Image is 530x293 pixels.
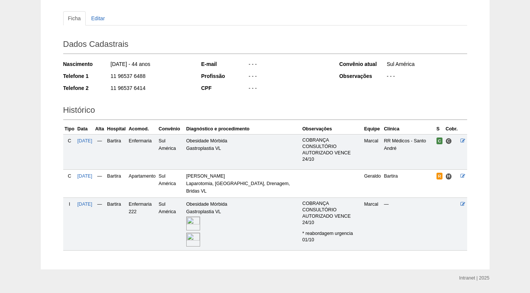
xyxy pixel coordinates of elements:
[435,124,444,135] th: S
[105,170,127,198] td: Bartira
[65,200,74,208] div: I
[436,138,443,144] span: Confirmada
[63,124,76,135] th: Tipo
[127,170,157,198] td: Apartamento
[110,72,191,82] div: 11 96537 6488
[445,173,452,179] span: Hospital
[201,84,248,92] div: CPF
[65,172,74,180] div: C
[63,103,467,120] h2: Histórico
[386,60,467,70] div: Sul América
[248,84,329,94] div: - - -
[339,72,386,80] div: Observações
[63,37,467,54] h2: Dados Cadastrais
[363,198,383,251] td: Marcal
[63,72,110,80] div: Telefone 1
[302,230,361,243] p: * reabordagem urgencia 01/10
[444,124,459,135] th: Cobr.
[157,198,185,251] td: Sul América
[302,200,361,226] p: COBRANÇA CONSULTÓRIO AUTORIZADO VENCE 24/10
[185,134,301,169] td: Obesidade Mórbida Gastroplastia VL
[63,60,110,68] div: Nascimento
[105,124,127,135] th: Hospital
[436,173,443,179] span: Reservada
[339,60,386,68] div: Convênio atual
[386,72,467,82] div: - - -
[157,134,185,169] td: Sul América
[363,170,383,198] td: Geraldo
[301,124,362,135] th: Observações
[94,198,106,251] td: —
[201,72,248,80] div: Profissão
[94,134,106,169] td: —
[127,124,157,135] th: Acomod.
[110,84,191,94] div: 11 96537 6414
[65,137,74,145] div: C
[127,134,157,169] td: Enfermaria
[77,138,92,144] a: [DATE]
[201,60,248,68] div: E-mail
[445,138,452,144] span: Consultório
[459,274,490,282] div: Intranet | 2025
[185,170,301,198] td: [PERSON_NAME] Laparotomia, [GEOGRAPHIC_DATA], Drenagem, Bridas VL
[77,173,92,179] a: [DATE]
[185,124,301,135] th: Diagnóstico e procedimento
[157,124,185,135] th: Convênio
[94,124,106,135] th: Alta
[302,137,361,163] p: COBRANÇA CONSULTÓRIO AUTORIZADO VENCE 24/10
[86,11,110,25] a: Editar
[110,60,191,70] div: [DATE] - 44 anos
[105,198,127,251] td: Bartira
[363,124,383,135] th: Equipe
[185,198,301,251] td: Obesidade Mórbida Gastroplastia VL
[363,134,383,169] td: Marcal
[76,124,94,135] th: Data
[248,60,329,70] div: - - -
[382,170,435,198] td: Bartira
[63,84,110,92] div: Telefone 2
[127,198,157,251] td: Enfermaria 222
[382,198,435,251] td: —
[63,11,86,25] a: Ficha
[157,170,185,198] td: Sul América
[248,72,329,82] div: - - -
[382,124,435,135] th: Clínica
[94,170,106,198] td: —
[382,134,435,169] td: RR Médicos - Santo André
[77,202,92,207] a: [DATE]
[105,134,127,169] td: Bartira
